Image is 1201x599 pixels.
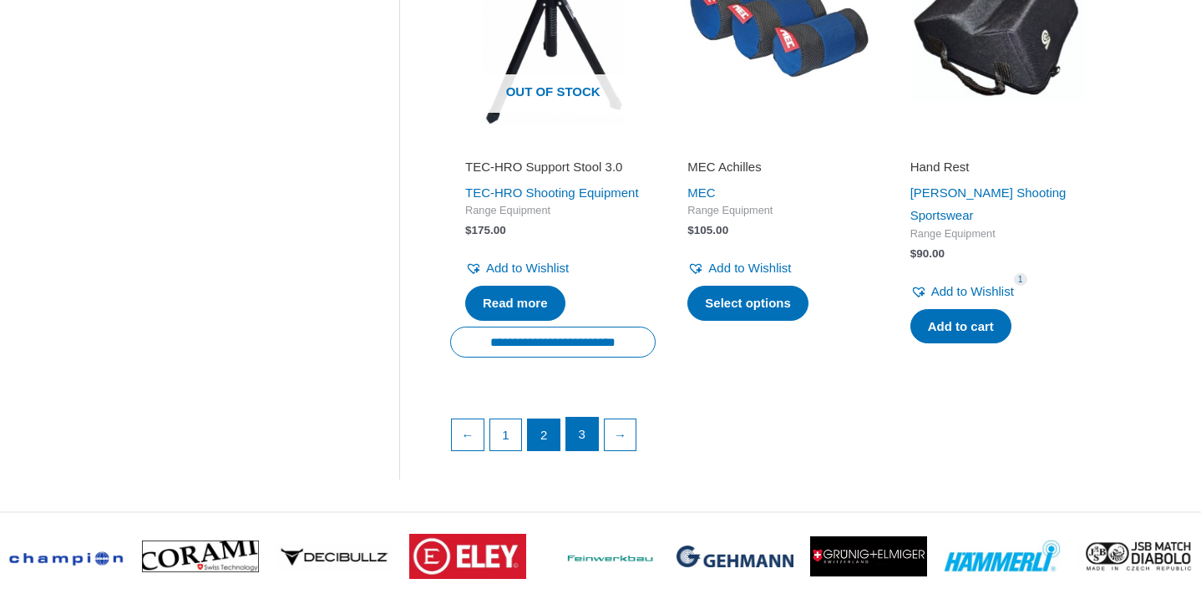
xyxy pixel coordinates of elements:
img: brand logo [409,534,526,580]
span: Range Equipment [910,227,1086,241]
a: Page 3 [566,418,598,451]
a: Add to Wishlist [910,280,1014,303]
span: Add to Wishlist [931,284,1014,298]
a: [PERSON_NAME] Shooting Sportswear [910,185,1067,223]
span: Range Equipment [687,204,863,218]
a: TEC-HRO Support Stool 3.0 [465,159,641,181]
h2: TEC-HRO Support Stool 3.0 [465,159,641,175]
span: Page 2 [528,419,560,451]
a: Read more about “TEC-HRO Support Stool 3.0” [465,286,565,321]
a: Add to cart: “Hand Rest” [910,309,1011,344]
h2: Hand Rest [910,159,1086,175]
iframe: Customer reviews powered by Trustpilot [465,135,641,155]
a: TEC-HRO Shooting Equipment [465,185,639,200]
span: Add to Wishlist [708,261,791,275]
nav: Product Pagination [450,417,1101,460]
a: MEC Achilles [687,159,863,181]
a: MEC [687,185,715,200]
bdi: 105.00 [687,224,728,236]
h2: MEC Achilles [687,159,863,175]
a: Page 1 [490,419,522,451]
iframe: Customer reviews powered by Trustpilot [910,135,1086,155]
span: 1 [1014,273,1027,286]
span: Out of stock [463,74,643,113]
a: Add to Wishlist [687,256,791,280]
a: Hand Rest [910,159,1086,181]
span: $ [910,247,917,260]
span: $ [687,224,694,236]
span: Range Equipment [465,204,641,218]
span: Add to Wishlist [486,261,569,275]
span: $ [465,224,472,236]
a: → [605,419,636,451]
a: Select options for “MEC Achilles” [687,286,808,321]
bdi: 175.00 [465,224,506,236]
a: Add to Wishlist [465,256,569,280]
a: ← [452,419,484,451]
bdi: 90.00 [910,247,945,260]
iframe: Customer reviews powered by Trustpilot [687,135,863,155]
